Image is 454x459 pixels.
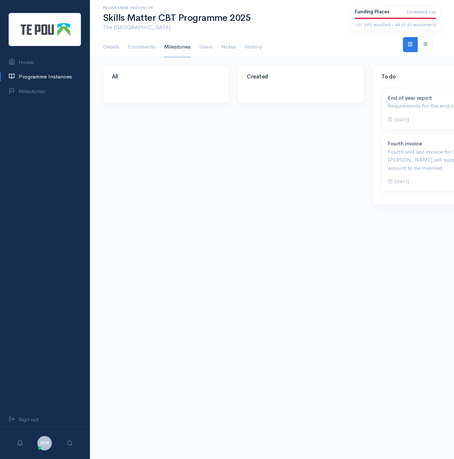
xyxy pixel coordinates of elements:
p: [DATE] [388,116,409,123]
span: MM [37,436,52,450]
h4: Created [247,74,355,80]
p: [DATE] [388,178,409,185]
a: Users [199,37,213,57]
h6: Programme Instances [103,6,341,10]
h4: All [112,74,220,80]
a: Milestones [164,37,191,57]
a: Notes [221,37,236,57]
div: 101.59% enrolled - 64 of 63 enrolments [355,21,436,28]
b: Funding Places [355,9,390,15]
a: Details [103,37,119,57]
a: MM [37,439,52,446]
img: Te Pou [9,13,81,46]
a: History [245,37,262,57]
a: Enrolments [128,37,155,57]
span: Exceeded cap [407,8,436,15]
p: The [GEOGRAPHIC_DATA] [103,23,341,32]
h1: Skills Matter CBT Programme 2025 [103,13,341,23]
